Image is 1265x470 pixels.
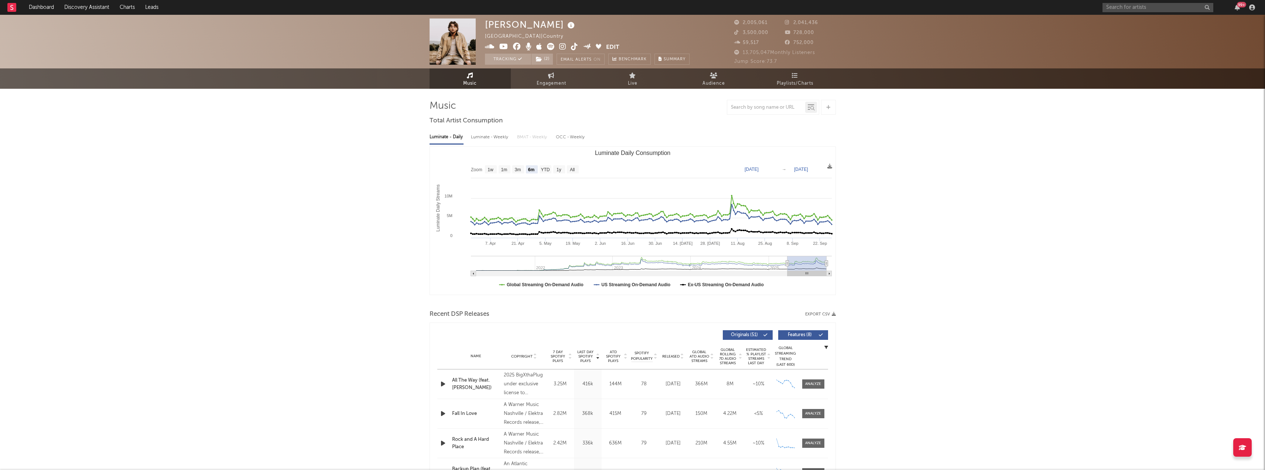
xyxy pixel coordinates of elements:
[504,430,544,457] div: A Warner Music Nashville / Elektra Records release, © 2023 Elektra Records LLC
[664,57,686,61] span: Summary
[700,241,720,246] text: 28. [DATE]
[746,440,771,447] div: ~ 10 %
[447,213,452,218] text: 5M
[775,345,797,368] div: Global Streaming Trend (Last 60D)
[450,233,452,238] text: 0
[631,381,657,388] div: 78
[778,330,828,340] button: Features(8)
[557,54,605,65] button: Email AlertsOn
[785,20,818,25] span: 2,041,436
[1235,4,1240,10] button: 99+
[507,282,584,287] text: Global Streaming On-Demand Audio
[727,105,805,111] input: Search by song name or URL
[649,241,662,246] text: 30. Jun
[718,410,742,417] div: 4.22M
[702,79,725,88] span: Audience
[731,241,744,246] text: 11. Aug
[452,410,500,417] a: Fall In Love
[631,351,653,362] span: Spotify Popularity
[537,79,566,88] span: Engagement
[619,55,647,64] span: Benchmark
[608,54,651,65] a: Benchmark
[728,333,762,337] span: Originals ( 51 )
[786,241,798,246] text: 8. Sep
[452,377,500,391] a: All The Way (feat. [PERSON_NAME])
[746,410,771,417] div: <5%
[531,54,553,65] button: (2)
[592,68,673,89] a: Live
[805,312,836,317] button: Export CSV
[501,167,507,172] text: 1m
[595,150,670,156] text: Luminate Daily Consumption
[539,241,552,246] text: 5. May
[512,241,524,246] text: 21. Apr
[718,381,742,388] div: 8M
[661,440,686,447] div: [DATE]
[1237,2,1246,7] div: 99 +
[813,241,827,246] text: 22. Sep
[435,185,440,231] text: Luminate Daily Streams
[755,68,836,89] a: Playlists/Charts
[504,371,544,398] div: 2025 BigXthaPlug under exclusive license to UnitedMasters LLC
[576,381,600,388] div: 416k
[531,54,553,65] span: ( 2 )
[734,59,777,64] span: Jump Score: 73.7
[673,241,692,246] text: 14. [DATE]
[430,131,464,143] div: Luminate - Daily
[514,167,521,172] text: 3m
[444,194,452,198] text: 10M
[689,381,714,388] div: 366M
[485,241,496,246] text: 7. Apr
[661,381,686,388] div: [DATE]
[430,147,835,295] svg: Luminate Daily Consumption
[662,354,680,359] span: Released
[570,167,574,172] text: All
[606,43,619,52] button: Edit
[621,241,634,246] text: 16. Jun
[782,167,786,172] text: →
[631,410,657,417] div: 79
[673,68,755,89] a: Audience
[430,310,489,319] span: Recent DSP Releases
[785,30,814,35] span: 728,000
[452,436,500,450] a: Rock and A Hard Place
[471,131,510,143] div: Luminate - Weekly
[528,167,534,172] text: 6m
[628,79,637,88] span: Live
[777,79,813,88] span: Playlists/Charts
[604,381,628,388] div: 144M
[785,40,814,45] span: 752,000
[783,333,817,337] span: Features ( 8 )
[594,58,601,62] em: On
[718,348,738,365] span: Global Rolling 7D Audio Streams
[556,167,561,172] text: 1y
[661,410,686,417] div: [DATE]
[485,54,531,65] button: Tracking
[604,440,628,447] div: 636M
[541,167,550,172] text: YTD
[430,68,511,89] a: Music
[746,381,771,388] div: ~ 10 %
[430,116,503,125] span: Total Artist Consumption
[604,350,623,363] span: ATD Spotify Plays
[511,354,533,359] span: Copyright
[745,167,759,172] text: [DATE]
[488,167,493,172] text: 1w
[734,30,768,35] span: 3,500,000
[511,68,592,89] a: Engagement
[688,282,764,287] text: Ex-US Streaming On-Demand Audio
[723,330,773,340] button: Originals(51)
[758,241,772,246] text: 25. Aug
[631,440,657,447] div: 79
[471,167,482,172] text: Zoom
[548,381,572,388] div: 3.25M
[504,400,544,427] div: A Warner Music Nashville / Elektra Records release, © 2023 Elektra Records LLC
[794,167,808,172] text: [DATE]
[734,40,759,45] span: 59,517
[604,410,628,417] div: 415M
[548,410,572,417] div: 2.82M
[595,241,606,246] text: 2. Jun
